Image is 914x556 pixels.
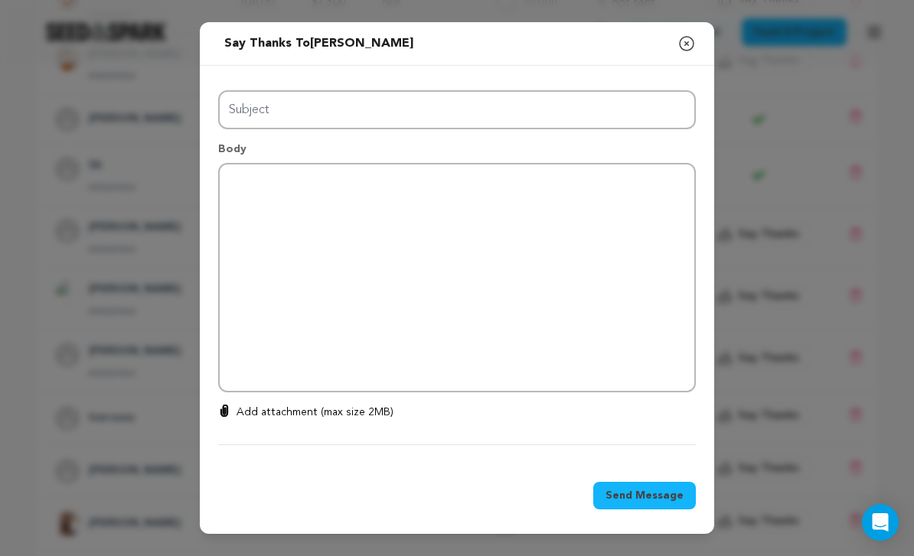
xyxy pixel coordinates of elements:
p: Add attachment (max size 2MB) [237,405,393,420]
span: Send Message [606,488,684,503]
input: Subject [218,90,696,129]
span: [PERSON_NAME] [310,37,413,50]
button: Send Message [593,482,696,509]
div: Say thanks to [224,34,413,53]
p: Body [218,141,696,163]
div: Open Intercom Messenger [862,504,899,541]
